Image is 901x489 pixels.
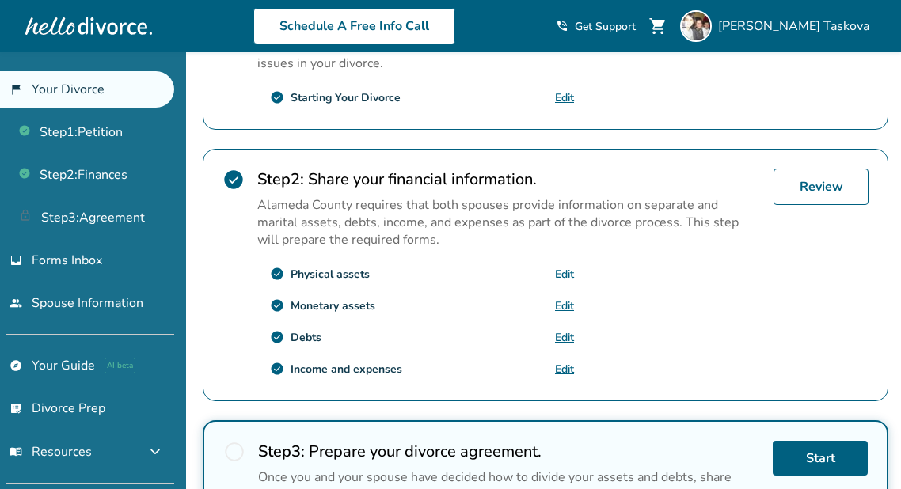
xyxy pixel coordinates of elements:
span: Forms Inbox [32,252,102,269]
strong: Step 3 : [258,441,305,462]
a: Start [773,441,868,476]
a: Edit [555,362,574,377]
a: Edit [555,90,574,105]
div: Starting Your Divorce [291,90,401,105]
span: list_alt_check [10,402,22,415]
h2: Share your financial information. [257,169,761,190]
span: expand_more [146,442,165,461]
iframe: Chat Widget [822,413,901,489]
div: Debts [291,330,321,345]
span: phone_in_talk [556,20,568,32]
span: menu_book [10,445,22,458]
img: Sofiya Taskova [680,10,712,42]
span: [PERSON_NAME] Taskova [718,17,876,35]
span: check_circle [270,298,284,313]
div: Monetary assets [291,298,375,313]
div: Income and expenses [291,362,402,377]
span: explore [10,359,22,372]
span: Resources [10,443,92,461]
strong: Step 2 : [257,169,304,190]
span: check_circle [270,362,284,376]
span: check_circle [222,169,245,191]
span: radio_button_unchecked [223,441,245,463]
span: flag_2 [10,83,22,96]
h2: Prepare your divorce agreement. [258,441,760,462]
span: check_circle [270,90,284,104]
span: AI beta [105,358,135,373]
span: Get Support [575,19,636,34]
a: Edit [555,267,574,282]
span: shopping_cart [648,17,667,36]
span: inbox [10,254,22,267]
span: check_circle [270,267,284,281]
a: Edit [555,330,574,345]
p: Alameda County requires that both spouses provide information on separate and marital assets, deb... [257,196,761,248]
div: Physical assets [291,267,370,282]
a: Schedule A Free Info Call [253,8,455,44]
a: Review [774,169,869,205]
span: people [10,297,22,309]
span: check_circle [270,330,284,344]
a: phone_in_talkGet Support [556,19,636,34]
a: Edit [555,298,574,313]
